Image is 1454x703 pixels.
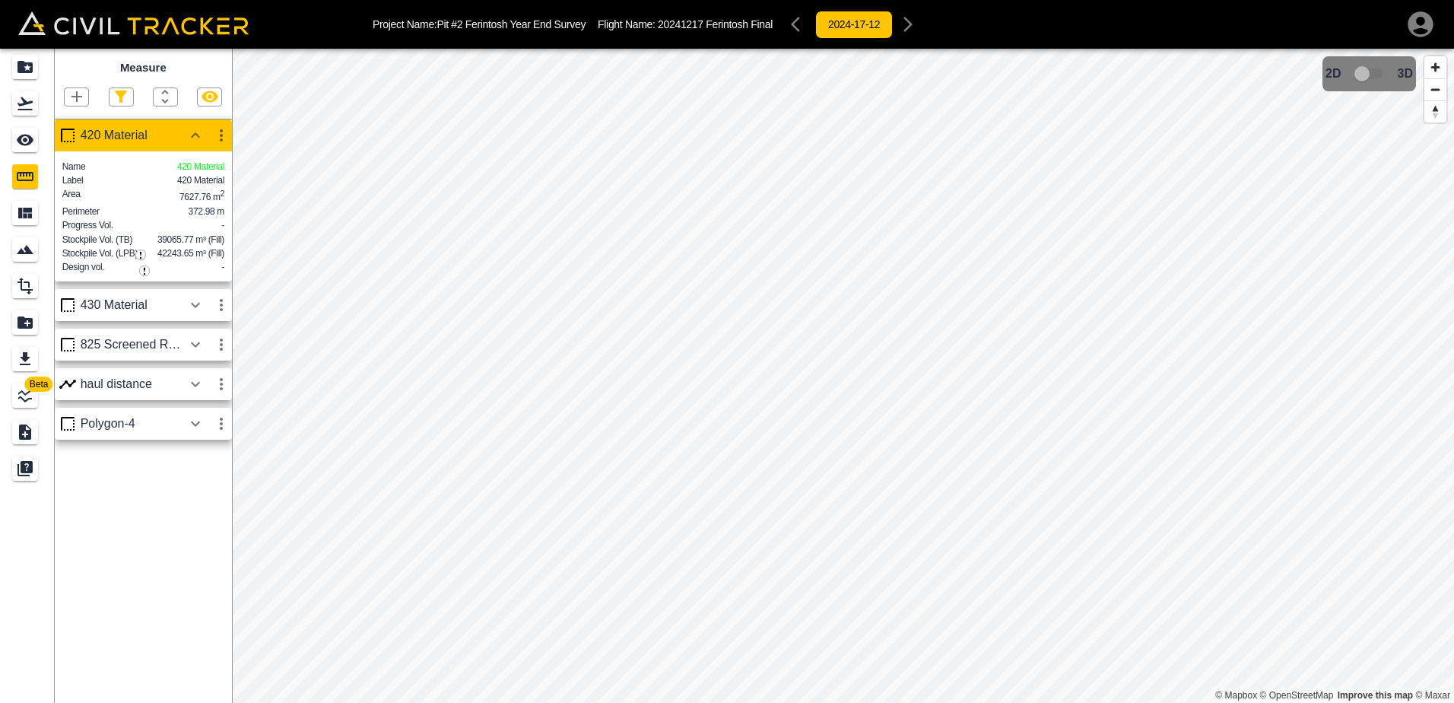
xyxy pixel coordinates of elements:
[373,18,586,30] p: Project Name: Pit #2 Ferintosh Year End Survey
[1348,59,1392,88] span: 3D model not uploaded yet
[1424,100,1446,122] button: Reset bearing to north
[1424,56,1446,78] button: Zoom in
[1424,78,1446,100] button: Zoom out
[815,11,893,39] button: 2024-17-12
[1338,690,1413,701] a: Map feedback
[232,49,1454,703] canvas: Map
[1325,67,1341,81] span: 2D
[1398,67,1413,81] span: 3D
[1215,690,1257,701] a: Mapbox
[1415,690,1450,701] a: Maxar
[598,18,773,30] p: Flight Name:
[658,18,773,30] span: 20241217 Ferintosh Final
[1260,690,1334,701] a: OpenStreetMap
[18,11,249,35] img: Civil Tracker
